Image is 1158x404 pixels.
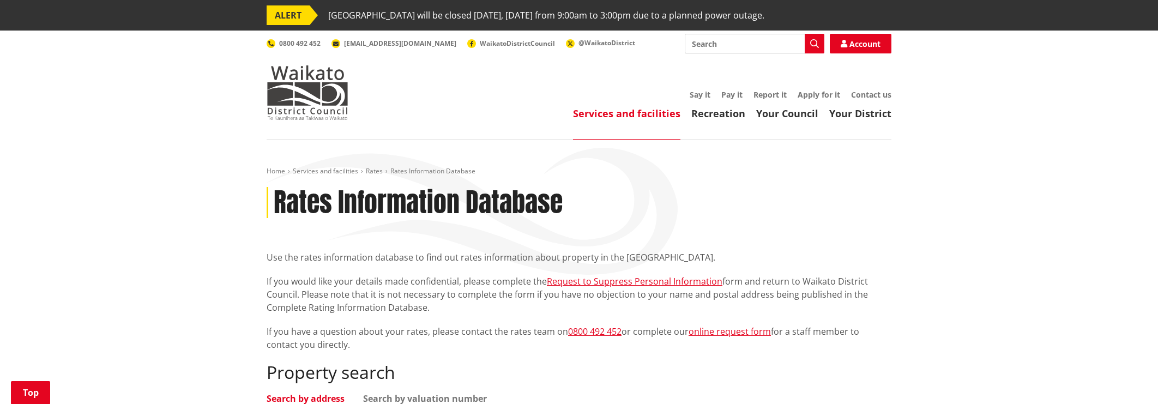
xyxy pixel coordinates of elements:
[829,107,891,120] a: Your District
[568,325,622,337] a: 0800 492 452
[344,39,456,48] span: [EMAIL_ADDRESS][DOMAIN_NAME]
[363,394,487,403] a: Search by valuation number
[390,166,475,176] span: Rates Information Database
[573,107,680,120] a: Services and facilities
[11,381,50,404] a: Top
[798,89,840,100] a: Apply for it
[267,166,285,176] a: Home
[267,325,891,351] p: If you have a question about your rates, please contact the rates team on or complete our for a s...
[267,362,891,383] h2: Property search
[690,89,710,100] a: Say it
[578,38,635,47] span: @WaikatoDistrict
[566,38,635,47] a: @WaikatoDistrict
[293,166,358,176] a: Services and facilities
[267,65,348,120] img: Waikato District Council - Te Kaunihera aa Takiwaa o Waikato
[366,166,383,176] a: Rates
[274,187,563,219] h1: Rates Information Database
[547,275,722,287] a: Request to Suppress Personal Information
[830,34,891,53] a: Account
[331,39,456,48] a: [EMAIL_ADDRESS][DOMAIN_NAME]
[691,107,745,120] a: Recreation
[279,39,321,48] span: 0800 492 452
[753,89,787,100] a: Report it
[267,394,345,403] a: Search by address
[480,39,555,48] span: WaikatoDistrictCouncil
[467,39,555,48] a: WaikatoDistrictCouncil
[851,89,891,100] a: Contact us
[267,167,891,176] nav: breadcrumb
[756,107,818,120] a: Your Council
[267,251,891,264] p: Use the rates information database to find out rates information about property in the [GEOGRAPHI...
[721,89,743,100] a: Pay it
[267,39,321,48] a: 0800 492 452
[328,5,764,25] span: [GEOGRAPHIC_DATA] will be closed [DATE], [DATE] from 9:00am to 3:00pm due to a planned power outage.
[267,5,310,25] span: ALERT
[267,275,891,314] p: If you would like your details made confidential, please complete the form and return to Waikato ...
[689,325,771,337] a: online request form
[685,34,824,53] input: Search input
